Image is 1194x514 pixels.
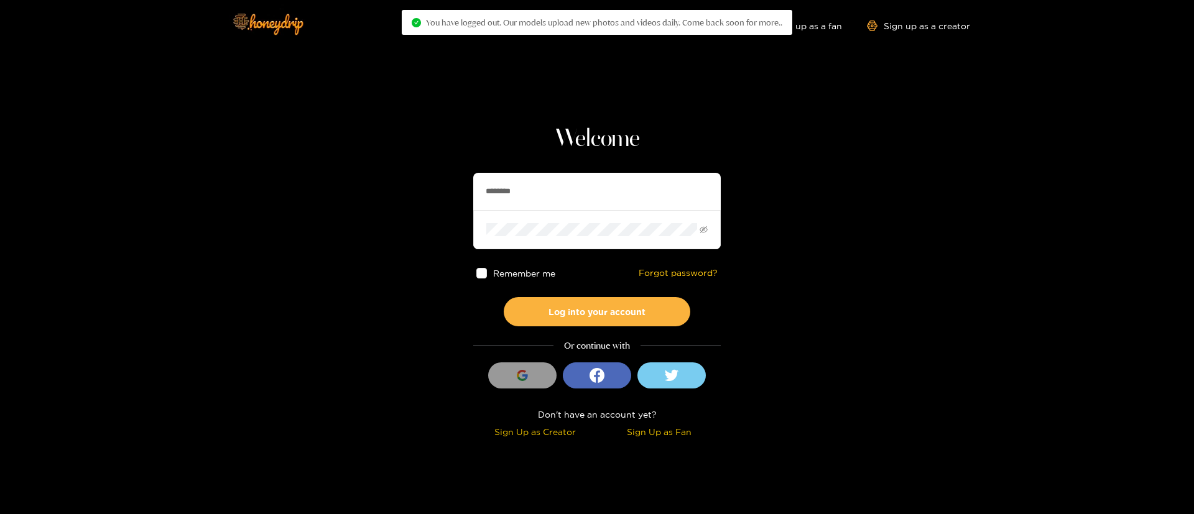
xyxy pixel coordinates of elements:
div: Sign Up as Fan [600,425,718,439]
span: eye-invisible [700,226,708,234]
a: Forgot password? [639,268,718,278]
span: check-circle [412,18,421,27]
span: You have logged out. Our models upload new photos and videos daily. Come back soon for more.. [426,17,782,27]
a: Sign up as a fan [757,21,842,31]
div: Sign Up as Creator [476,425,594,439]
span: Remember me [493,268,555,278]
button: Log into your account [504,297,690,326]
h1: Welcome [473,124,721,154]
a: Sign up as a creator [867,21,970,31]
div: Or continue with [473,339,721,353]
div: Don't have an account yet? [473,407,721,421]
